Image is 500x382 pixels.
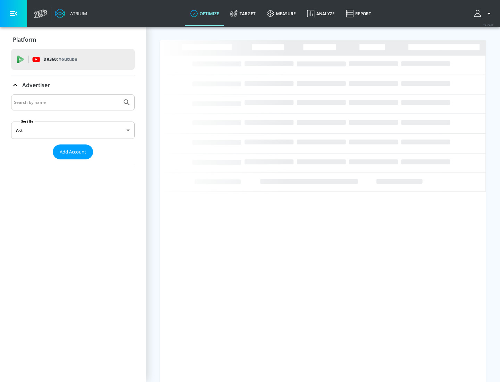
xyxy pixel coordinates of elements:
div: Platform [11,30,135,49]
p: Platform [13,36,36,43]
label: Sort By [20,119,35,124]
span: Add Account [60,148,86,156]
div: Advertiser [11,75,135,95]
a: Analyze [301,1,340,26]
div: Advertiser [11,94,135,165]
div: DV360: Youtube [11,49,135,70]
p: Youtube [59,56,77,63]
div: Atrium [67,10,87,17]
p: Advertiser [22,81,50,89]
input: Search by name [14,98,119,107]
span: v 4.24.0 [483,23,493,27]
a: Atrium [55,8,87,19]
button: Add Account [53,144,93,159]
a: Target [225,1,261,26]
p: DV360: [43,56,77,63]
a: Report [340,1,377,26]
nav: list of Advertiser [11,159,135,165]
div: A-Z [11,122,135,139]
a: measure [261,1,301,26]
a: optimize [185,1,225,26]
